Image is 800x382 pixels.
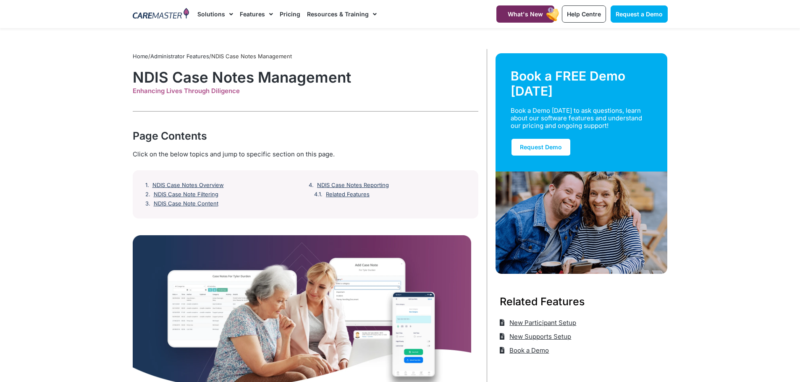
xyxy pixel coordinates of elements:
div: Page Contents [133,128,478,143]
a: Home [133,53,148,60]
img: Support Worker and NDIS Participant out for a coffee. [496,172,668,274]
a: NDIS Case Note Content [154,200,218,207]
a: Request Demo [511,138,571,156]
a: New Supports Setup [500,330,572,343]
span: Request a Demo [616,10,663,18]
span: New Supports Setup [507,330,571,343]
span: Request Demo [520,143,562,151]
h1: NDIS Case Notes Management [133,68,478,86]
div: Book a FREE Demo [DATE] [511,68,653,99]
a: Help Centre [562,5,606,23]
a: NDIS Case Note Filtering [154,191,218,198]
span: New Participant Setup [507,316,576,330]
a: Request a Demo [611,5,668,23]
span: / / [133,53,292,60]
a: NDIS Case Notes Overview [152,182,224,189]
span: Book a Demo [507,343,549,357]
h3: Related Features [500,294,664,309]
span: NDIS Case Notes Management [211,53,292,60]
a: What's New [496,5,554,23]
a: NDIS Case Notes Reporting [317,182,389,189]
a: Administrator Features [150,53,209,60]
span: Help Centre [567,10,601,18]
a: Related Features [326,191,370,198]
a: New Participant Setup [500,316,577,330]
div: Book a Demo [DATE] to ask questions, learn about our software features and understand our pricing... [511,107,643,130]
img: CareMaster Logo [133,8,189,21]
span: What's New [508,10,543,18]
div: Enhancing Lives Through Diligence [133,87,478,95]
a: Book a Demo [500,343,549,357]
div: Click on the below topics and jump to specific section on this page. [133,150,478,159]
